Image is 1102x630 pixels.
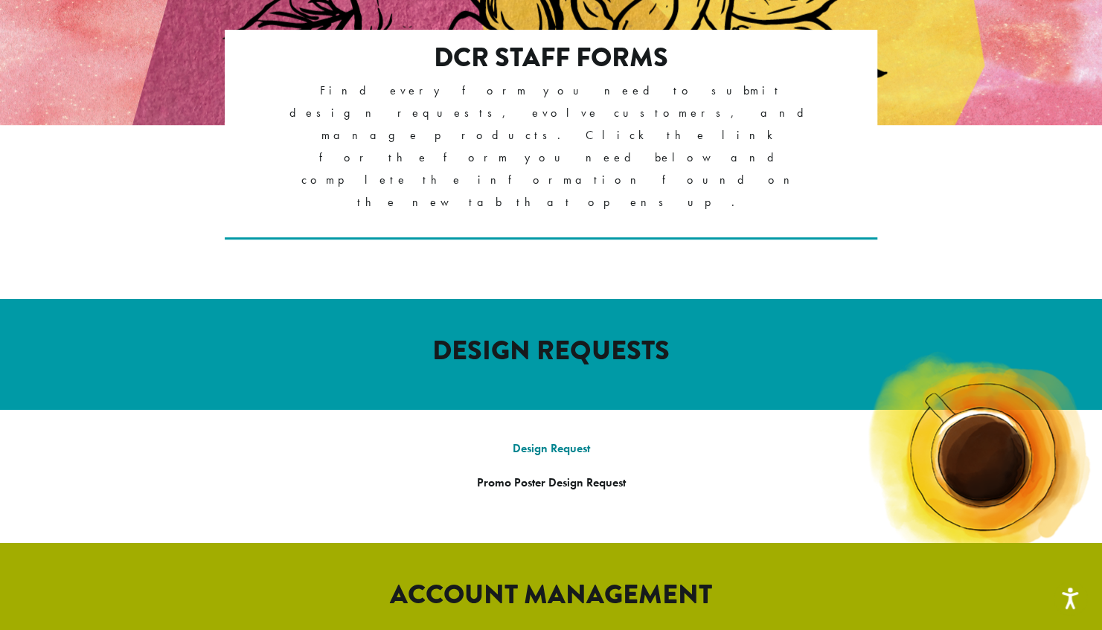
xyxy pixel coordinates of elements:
h2: DCR Staff Forms [289,42,813,74]
a: Design Request [513,440,590,456]
h2: DESIGN REQUESTS [127,335,976,367]
p: Find every form you need to submit design requests, evolve customers, and manage products. Click ... [289,80,813,213]
h2: ACCOUNT MANAGEMENT [127,579,976,611]
a: Promo Poster Design Request [477,475,626,490]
